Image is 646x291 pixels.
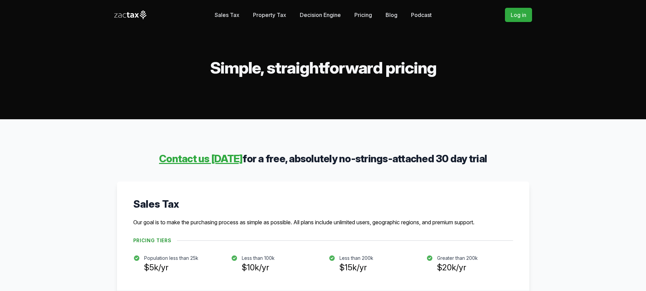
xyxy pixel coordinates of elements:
p: Greater than 200k [437,255,478,262]
a: Pricing [354,8,372,22]
a: Contact us [DATE] [159,152,242,165]
a: Property Tax [253,8,286,22]
a: Sales Tax [215,8,239,22]
a: Decision Engine [300,8,341,22]
h3: Sales Tax [133,198,513,210]
p: Population less than 25k [144,255,198,262]
a: Log in [505,8,532,22]
h3: $10k/yr [242,262,275,274]
a: Blog [386,8,397,22]
h3: for a free, absolutely no-strings-attached 30 day trial [117,152,529,165]
h4: Pricing Tiers [133,237,177,244]
p: Less than 200k [339,255,373,262]
h3: $20k/yr [437,262,478,274]
p: Less than 100k [242,255,275,262]
a: Podcast [411,8,432,22]
p: Our goal is to make the purchasing process as simple as possible. All plans include unlimited use... [133,218,513,226]
h3: $5k/yr [144,262,198,274]
h2: Simple, straightforward pricing [114,60,532,76]
h3: $15k/yr [339,262,373,274]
